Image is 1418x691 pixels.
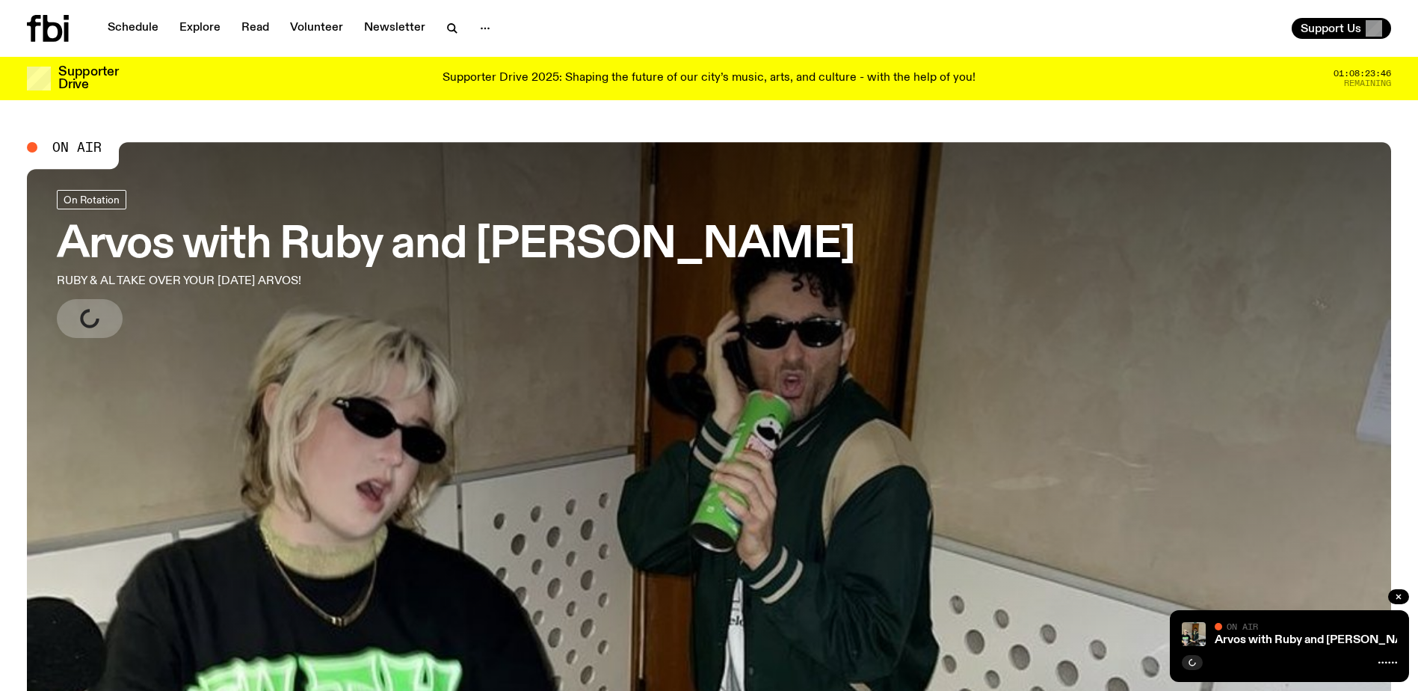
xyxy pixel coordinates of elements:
[355,18,434,39] a: Newsletter
[1301,22,1361,35] span: Support Us
[232,18,278,39] a: Read
[52,141,102,154] span: On Air
[170,18,229,39] a: Explore
[1227,621,1258,631] span: On Air
[1182,622,1206,646] img: Ruby wears a Collarbones t shirt and pretends to play the DJ decks, Al sings into a pringles can....
[58,66,118,91] h3: Supporter Drive
[99,18,167,39] a: Schedule
[57,190,855,338] a: Arvos with Ruby and [PERSON_NAME]RUBY & AL TAKE OVER YOUR [DATE] ARVOS!
[57,190,126,209] a: On Rotation
[1344,79,1391,87] span: Remaining
[1292,18,1391,39] button: Support Us
[57,224,855,266] h3: Arvos with Ruby and [PERSON_NAME]
[443,72,975,85] p: Supporter Drive 2025: Shaping the future of our city’s music, arts, and culture - with the help o...
[281,18,352,39] a: Volunteer
[57,272,440,290] p: RUBY & AL TAKE OVER YOUR [DATE] ARVOS!
[1334,70,1391,78] span: 01:08:23:46
[64,194,120,205] span: On Rotation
